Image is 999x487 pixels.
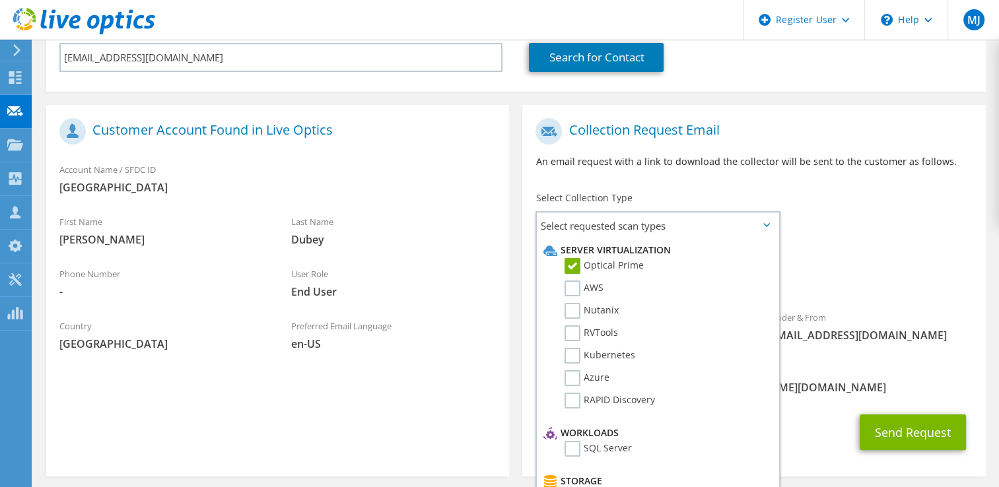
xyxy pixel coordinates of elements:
label: AWS [565,280,603,296]
p: An email request with a link to download the collector will be sent to the customer as follows. [535,154,972,169]
div: CC & Reply To [522,356,985,401]
label: Kubernetes [565,348,635,364]
div: Preferred Email Language [278,312,510,358]
span: [GEOGRAPHIC_DATA] [59,337,265,351]
label: RVTools [565,325,618,341]
span: Select requested scan types [537,212,778,239]
label: Azure [565,370,609,386]
a: Search for Contact [529,43,664,72]
label: RAPID Discovery [565,393,655,408]
span: en-US [291,337,497,351]
span: End User [291,284,497,299]
span: - [59,284,265,299]
div: Sender & From [754,304,986,349]
span: MJ [963,9,984,30]
button: Send Request [860,414,966,450]
span: [GEOGRAPHIC_DATA] [59,180,496,195]
div: First Name [46,208,278,253]
h1: Customer Account Found in Live Optics [59,118,489,145]
div: To [522,304,754,349]
label: Select Collection Type [535,191,632,205]
label: Optical Prime [565,258,644,274]
div: Account Name / SFDC ID [46,156,509,201]
label: Nutanix [565,303,619,319]
div: Last Name [278,208,510,253]
span: [EMAIL_ADDRESS][DOMAIN_NAME] [767,328,973,342]
span: [PERSON_NAME] [59,232,265,247]
span: Dubey [291,232,497,247]
li: Workloads [540,425,771,441]
li: Server Virtualization [540,242,771,258]
div: User Role [278,260,510,306]
div: Country [46,312,278,358]
svg: \n [881,14,893,26]
div: Requested Collections [522,244,985,297]
h1: Collection Request Email [535,118,965,145]
label: SQL Server [565,441,632,457]
div: Phone Number [46,260,278,306]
